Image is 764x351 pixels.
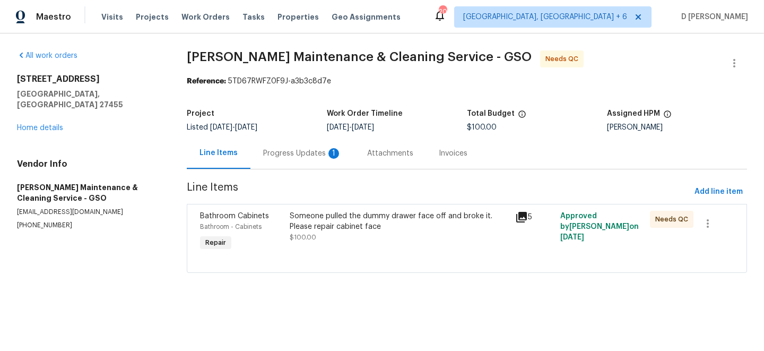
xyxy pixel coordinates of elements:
span: [GEOGRAPHIC_DATA], [GEOGRAPHIC_DATA] + 6 [463,12,627,22]
span: Approved by [PERSON_NAME] on [560,212,639,241]
span: Repair [201,237,230,248]
span: Listed [187,124,257,131]
h4: Vendor Info [17,159,161,169]
span: $100.00 [290,234,316,241]
span: - [327,124,374,131]
span: Maestro [36,12,71,22]
span: Bathroom - Cabinets [200,224,262,230]
div: Progress Updates [263,148,342,159]
a: All work orders [17,52,77,59]
h5: Work Order Timeline [327,110,403,117]
span: D [PERSON_NAME] [677,12,748,22]
span: Tasks [242,13,265,21]
span: [DATE] [560,234,584,241]
h5: Project [187,110,214,117]
button: Add line item [690,182,747,202]
h5: Assigned HPM [607,110,660,117]
span: The total cost of line items that have been proposed by Opendoor. This sum includes line items th... [518,110,526,124]
span: [DATE] [327,124,349,131]
div: 209 [439,6,446,17]
span: Line Items [187,182,690,202]
span: Properties [277,12,319,22]
div: 5 [515,211,554,224]
h5: Total Budget [467,110,515,117]
span: Visits [101,12,123,22]
h5: [PERSON_NAME] Maintenance & Cleaning Service - GSO [17,182,161,203]
span: Projects [136,12,169,22]
span: $100.00 [467,124,497,131]
span: [DATE] [235,124,257,131]
p: [PHONE_NUMBER] [17,221,161,230]
div: Someone pulled the dummy drawer face off and broke it. Please repair cabinet face [290,211,508,232]
div: 1 [328,148,339,159]
span: The hpm assigned to this work order. [663,110,672,124]
h5: [GEOGRAPHIC_DATA], [GEOGRAPHIC_DATA] 27455 [17,89,161,110]
span: Needs QC [545,54,583,64]
span: [DATE] [210,124,232,131]
div: [PERSON_NAME] [607,124,747,131]
span: [DATE] [352,124,374,131]
span: - [210,124,257,131]
div: 5TD67RWFZ0F9J-a3b3c8d7e [187,76,747,87]
a: Home details [17,124,63,132]
div: Line Items [199,148,238,158]
span: Needs QC [655,214,692,225]
span: Add line item [694,185,743,199]
span: Work Orders [181,12,230,22]
span: Bathroom Cabinets [200,212,269,220]
div: Attachments [367,148,413,159]
span: [PERSON_NAME] Maintenance & Cleaning Service - GSO [187,50,532,63]
b: Reference: [187,78,226,85]
h2: [STREET_ADDRESS] [17,74,161,84]
span: Geo Assignments [332,12,401,22]
p: [EMAIL_ADDRESS][DOMAIN_NAME] [17,208,161,217]
div: Invoices [439,148,467,159]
